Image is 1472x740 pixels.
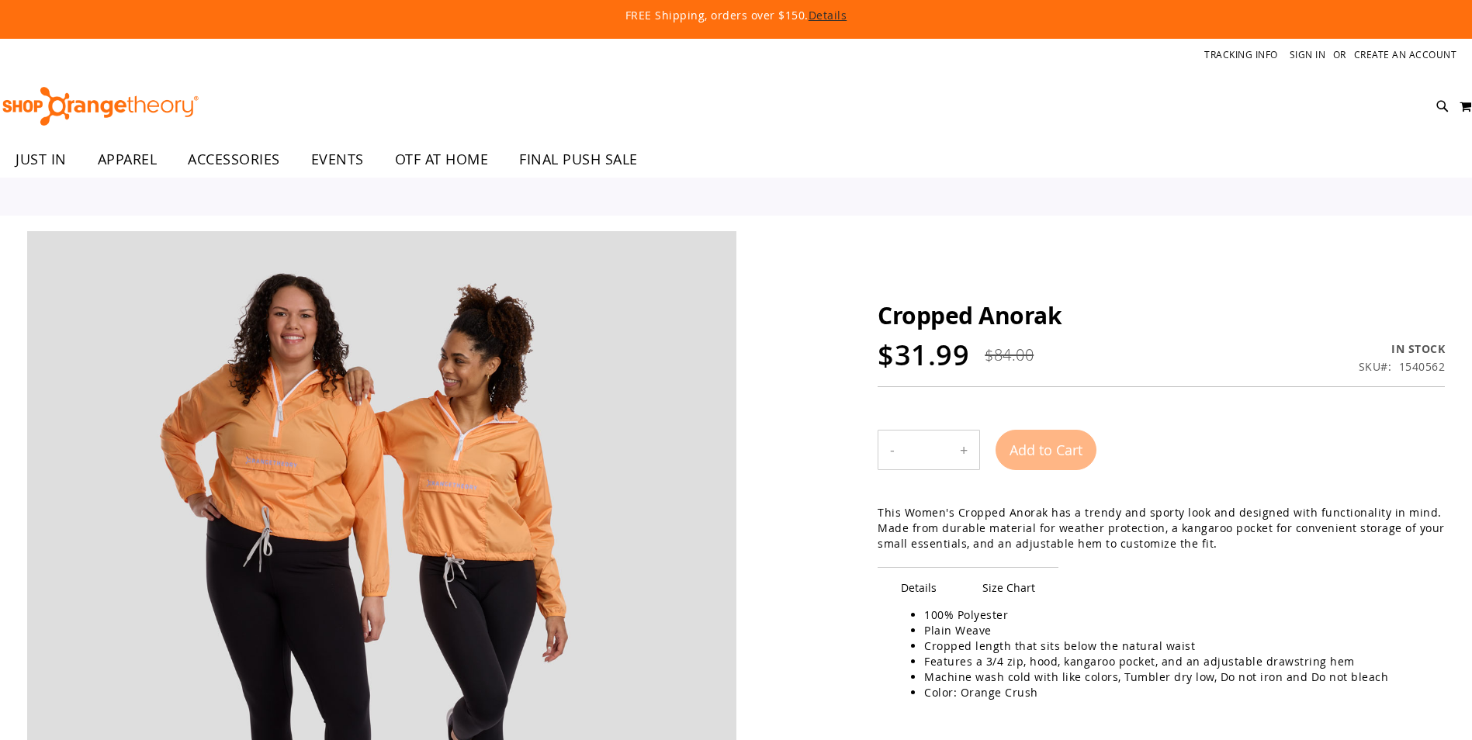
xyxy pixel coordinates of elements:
[311,142,364,177] span: EVENTS
[16,142,67,177] span: JUST IN
[1290,48,1326,61] a: Sign In
[504,142,653,178] a: FINAL PUSH SALE
[878,567,960,607] span: Details
[924,638,1429,654] li: Cropped length that sits below the natural waist
[296,142,379,178] a: EVENTS
[1359,341,1446,357] div: In stock
[395,142,489,177] span: OTF AT HOME
[924,685,1429,700] li: Color: Orange Crush
[1399,359,1446,375] div: 1540562
[878,336,969,374] span: $31.99
[188,142,280,177] span: ACCESSORIES
[1204,48,1278,61] a: Tracking Info
[878,431,906,469] button: Decrease product quantity
[1359,341,1446,357] div: Availability
[82,142,173,177] a: APPAREL
[878,299,1062,331] span: Cropped Anorak
[985,344,1034,365] span: $84.00
[924,654,1429,669] li: Features a 3/4 zip, hood, kangaroo pocket, and an adjustable drawstring hem
[924,607,1429,623] li: 100% Polyester
[924,669,1429,685] li: Machine wash cold with like colors, Tumbler dry low, Do not iron and Do not bleach
[519,142,638,177] span: FINAL PUSH SALE
[948,431,979,469] button: Increase product quantity
[1359,359,1392,374] strong: SKU
[924,623,1429,638] li: Plain Weave
[809,8,847,22] a: Details
[270,8,1201,23] p: FREE Shipping, orders over $150.
[98,142,158,177] span: APPAREL
[172,142,296,178] a: ACCESSORIES
[878,505,1445,552] div: This Women's Cropped Anorak has a trendy and sporty look and designed with functionality in mind....
[1354,48,1457,61] a: Create an Account
[906,431,948,469] input: Product quantity
[959,567,1058,607] span: Size Chart
[379,142,504,178] a: OTF AT HOME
